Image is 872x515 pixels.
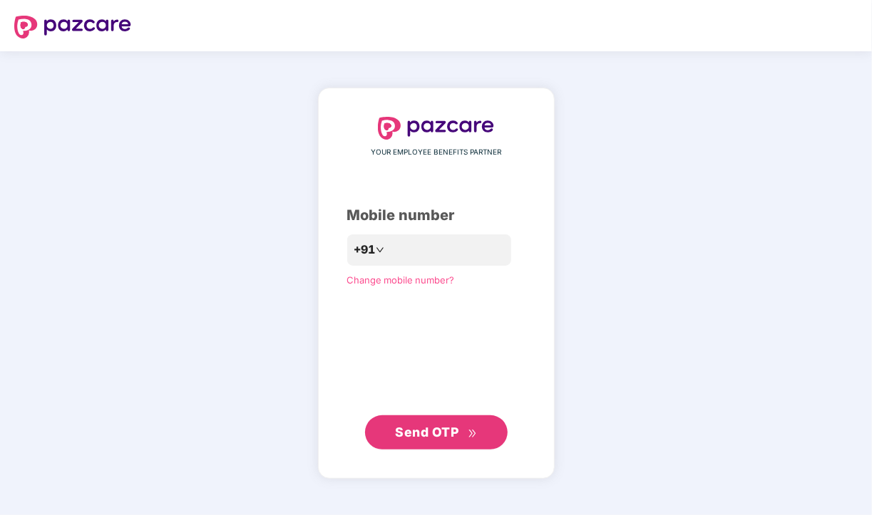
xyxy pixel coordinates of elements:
button: Send OTPdouble-right [365,415,508,449]
span: Send OTP [395,425,458,439]
a: Change mobile number? [347,274,455,286]
span: down [376,246,384,254]
div: Mobile number [347,204,525,227]
span: YOUR EMPLOYEE BENEFITS PARTNER [371,147,501,158]
span: +91 [354,241,376,259]
img: logo [378,117,495,140]
img: logo [14,16,131,38]
span: double-right [468,429,477,438]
